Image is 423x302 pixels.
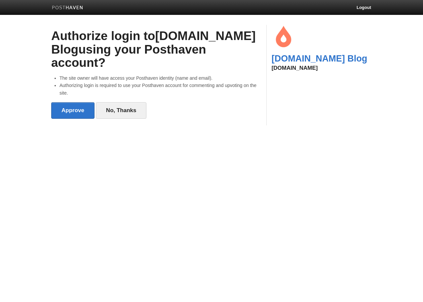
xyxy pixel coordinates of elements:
strong: [DOMAIN_NAME] Blog [51,29,256,56]
input: Approve [51,102,95,119]
a: [DOMAIN_NAME] Blog [272,54,367,64]
li: Authorizing login is required to use your Posthaven account for commenting and upvoting on the site. [59,82,261,97]
a: [DOMAIN_NAME] [272,65,318,71]
img: Medium_original_drop_012 [272,25,295,49]
h2: Authorize login to using your Posthaven account? [51,29,261,70]
img: Posthaven-bar [52,6,83,11]
a: No, Thanks [96,102,147,119]
li: The site owner will have access your Posthaven identity (name and email). [59,74,261,82]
